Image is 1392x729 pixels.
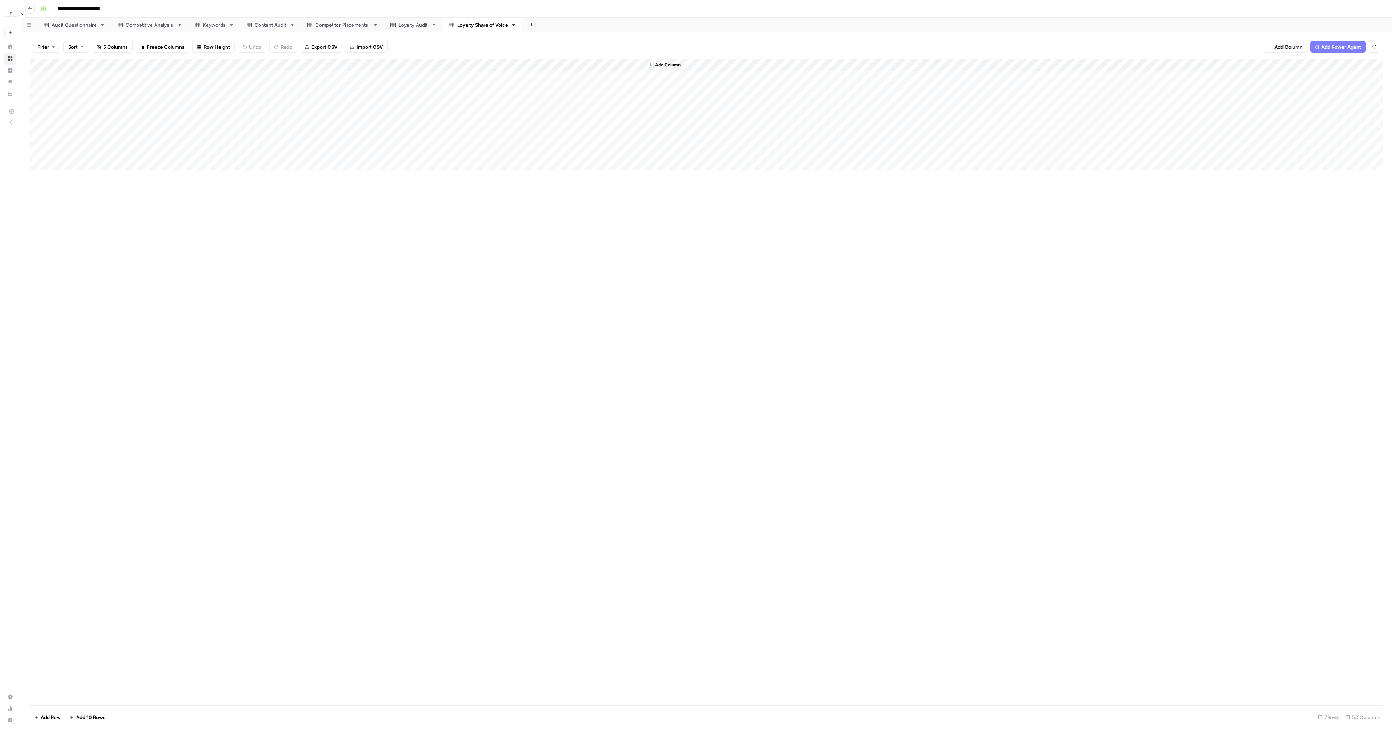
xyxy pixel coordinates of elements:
[238,41,266,53] button: Undo
[1263,41,1307,53] button: Add Column
[255,21,287,29] div: Content Audit
[37,18,111,32] a: Audit Questionnaire
[111,18,189,32] a: Competitive Analysis
[345,41,388,53] button: Import CSV
[52,21,97,29] div: Audit Questionnaire
[33,41,60,53] button: Filter
[76,714,105,721] span: Add 10 Rows
[203,21,226,29] div: Keywords
[4,41,16,53] a: Home
[240,18,301,32] a: Content Audit
[399,21,429,29] div: Loyalty Audit
[4,714,16,726] button: Help + Support
[103,43,128,51] span: 5 Columns
[1315,711,1343,723] div: 7 Rows
[315,21,370,29] div: Competitor Placements
[249,43,262,51] span: Undo
[457,21,508,29] div: Loyalty Share of Voice
[311,43,337,51] span: Export CSV
[655,62,681,68] span: Add Column
[1310,41,1366,53] button: Add Power Agent
[1343,711,1383,723] div: 5/5 Columns
[204,43,230,51] span: Row Height
[41,714,61,721] span: Add Row
[269,41,297,53] button: Redo
[126,21,174,29] div: Competitive Analysis
[92,41,133,53] button: 5 Columns
[30,711,65,723] button: Add Row
[192,41,235,53] button: Row Height
[356,43,383,51] span: Import CSV
[4,8,18,22] img: PartnerCentric Sales Tools Logo
[4,76,16,88] a: Opportunities
[281,43,292,51] span: Redo
[4,691,16,703] a: Settings
[68,43,78,51] span: Sort
[65,711,110,723] button: Add 10 Rows
[147,43,185,51] span: Freeze Columns
[1274,43,1303,51] span: Add Column
[384,18,443,32] a: Loyalty Audit
[4,53,16,65] a: Browse
[4,65,16,76] a: Insights
[645,60,684,70] button: Add Column
[37,43,49,51] span: Filter
[301,18,384,32] a: Competitor Placements
[4,6,16,24] button: Workspace: PartnerCentric Sales Tools
[189,18,240,32] a: Keywords
[1321,43,1361,51] span: Add Power Agent
[443,18,522,32] a: Loyalty Share of Voice
[63,41,89,53] button: Sort
[4,88,16,100] a: Your Data
[300,41,342,53] button: Export CSV
[136,41,189,53] button: Freeze Columns
[4,703,16,714] a: Usage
